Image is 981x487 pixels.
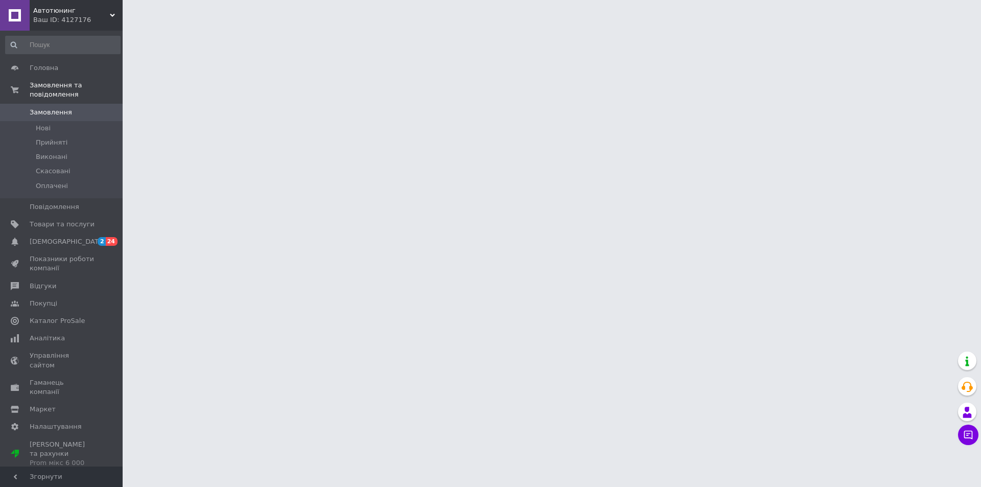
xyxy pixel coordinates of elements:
[33,6,110,15] span: Автотюнинг
[36,167,71,176] span: Скасовані
[30,351,95,369] span: Управління сайтом
[30,299,57,308] span: Покупці
[36,152,67,161] span: Виконані
[30,202,79,212] span: Повідомлення
[30,220,95,229] span: Товари та послуги
[33,15,123,25] div: Ваш ID: 4127176
[36,138,67,147] span: Прийняті
[98,237,106,246] span: 2
[36,124,51,133] span: Нові
[30,405,56,414] span: Маркет
[30,254,95,273] span: Показники роботи компанії
[30,458,95,468] div: Prom мікс 6 000
[958,425,978,445] button: Чат з покупцем
[30,63,58,73] span: Головна
[30,316,85,326] span: Каталог ProSale
[30,440,95,468] span: [PERSON_NAME] та рахунки
[30,108,72,117] span: Замовлення
[36,181,68,191] span: Оплачені
[30,81,123,99] span: Замовлення та повідомлення
[5,36,121,54] input: Пошук
[30,378,95,397] span: Гаманець компанії
[30,237,105,246] span: [DEMOGRAPHIC_DATA]
[106,237,118,246] span: 24
[30,422,82,431] span: Налаштування
[30,334,65,343] span: Аналітика
[30,282,56,291] span: Відгуки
